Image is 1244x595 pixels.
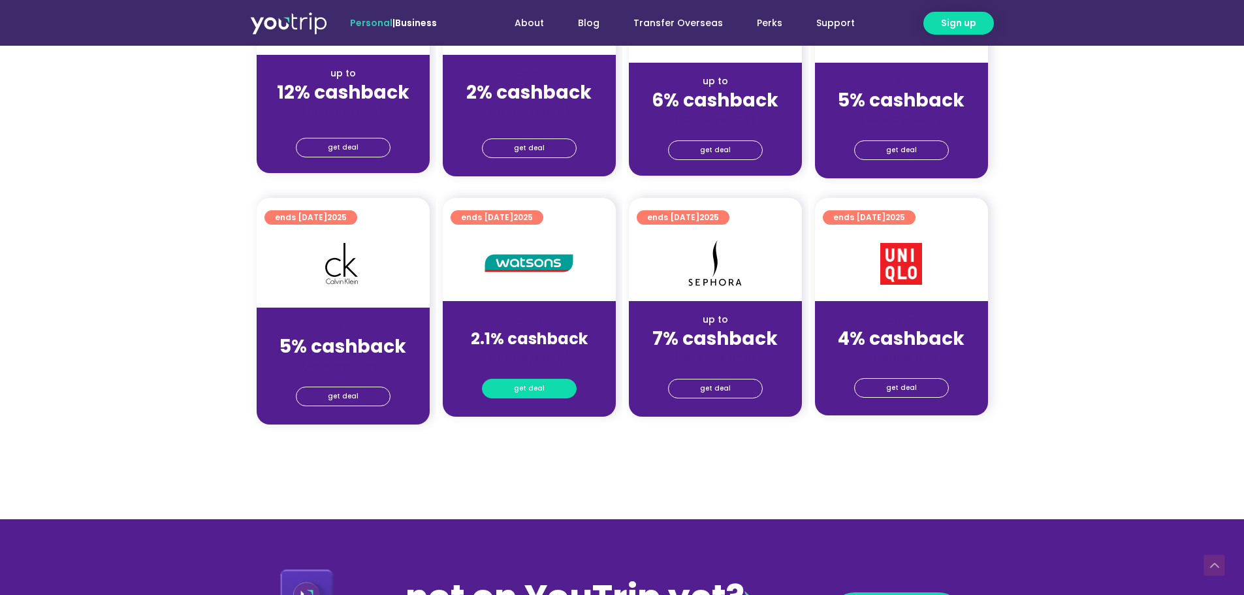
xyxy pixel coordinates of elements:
[825,74,978,88] div: up to
[923,12,994,35] a: Sign up
[833,210,905,225] span: ends [DATE]
[561,11,616,35] a: Blog
[854,378,949,398] a: get deal
[328,387,359,406] span: get deal
[513,212,533,223] span: 2025
[639,112,791,126] div: (for stays only)
[838,88,965,113] strong: 5% cashback
[514,379,545,398] span: get deal
[639,313,791,327] div: up to
[668,379,763,398] a: get deal
[275,210,347,225] span: ends [DATE]
[639,74,791,88] div: up to
[647,210,719,225] span: ends [DATE]
[700,379,731,398] span: get deal
[838,326,965,351] strong: 4% cashback
[668,140,763,160] a: get deal
[461,210,533,225] span: ends [DATE]
[652,88,778,113] strong: 6% cashback
[825,351,978,364] div: (for stays only)
[941,16,976,30] span: Sign up
[482,138,577,158] a: get deal
[395,16,437,29] a: Business
[854,140,949,160] a: get deal
[279,334,406,359] strong: 5% cashback
[350,16,392,29] span: Personal
[637,210,729,225] a: ends [DATE]2025
[652,326,778,351] strong: 7% cashback
[267,359,419,372] div: (for stays only)
[740,11,799,35] a: Perks
[885,212,905,223] span: 2025
[267,67,419,80] div: up to
[453,67,605,80] div: up to
[699,212,719,223] span: 2025
[267,321,419,334] div: up to
[886,379,917,397] span: get deal
[823,210,916,225] a: ends [DATE]2025
[296,387,391,406] a: get deal
[453,313,605,327] div: up to
[350,16,437,29] span: |
[453,105,605,118] div: (for stays only)
[639,351,791,364] div: (for stays only)
[451,210,543,225] a: ends [DATE]2025
[799,11,872,35] a: Support
[886,141,917,159] span: get deal
[514,139,545,157] span: get deal
[267,105,419,118] div: (for stays only)
[327,212,347,223] span: 2025
[498,11,561,35] a: About
[825,313,978,327] div: up to
[453,351,605,364] div: (for stays only)
[466,80,592,105] strong: 2% cashback
[616,11,740,35] a: Transfer Overseas
[277,80,409,105] strong: 12% cashback
[700,141,731,159] span: get deal
[264,210,357,225] a: ends [DATE]2025
[482,379,577,398] a: get deal
[472,11,872,35] nav: Menu
[328,138,359,157] span: get deal
[296,138,391,157] a: get deal
[825,112,978,126] div: (for stays only)
[471,328,588,349] strong: 2.1% cashback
